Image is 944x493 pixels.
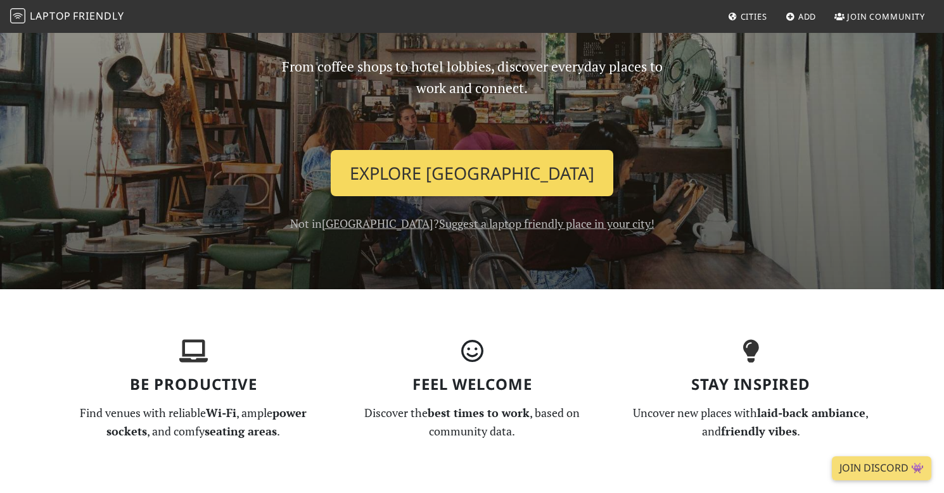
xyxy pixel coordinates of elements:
[290,216,654,231] span: Not in ?
[61,404,325,440] p: Find venues with reliable , ample , and comfy .
[619,404,883,440] p: Uncover new places with , and .
[723,5,772,28] a: Cities
[829,5,930,28] a: Join Community
[619,375,883,394] h3: Stay Inspired
[798,11,817,22] span: Add
[757,405,865,420] strong: laid-back ambiance
[61,375,325,394] h3: Be Productive
[721,423,797,439] strong: friendly vibes
[10,8,25,23] img: LaptopFriendly
[439,216,654,231] a: Suggest a laptop friendly place in your city!
[73,9,124,23] span: Friendly
[106,405,307,439] strong: power sockets
[847,11,925,22] span: Join Community
[10,6,124,28] a: LaptopFriendly LaptopFriendly
[205,423,277,439] strong: seating areas
[322,216,433,231] a: [GEOGRAPHIC_DATA]
[271,56,673,140] p: From coffee shops to hotel lobbies, discover everyday places to work and connect.
[741,11,767,22] span: Cities
[781,5,822,28] a: Add
[331,150,613,197] a: Explore [GEOGRAPHIC_DATA]
[340,404,604,440] p: Discover the , based on community data.
[340,375,604,394] h3: Feel Welcome
[428,405,530,420] strong: best times to work
[30,9,71,23] span: Laptop
[206,405,236,420] strong: Wi-Fi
